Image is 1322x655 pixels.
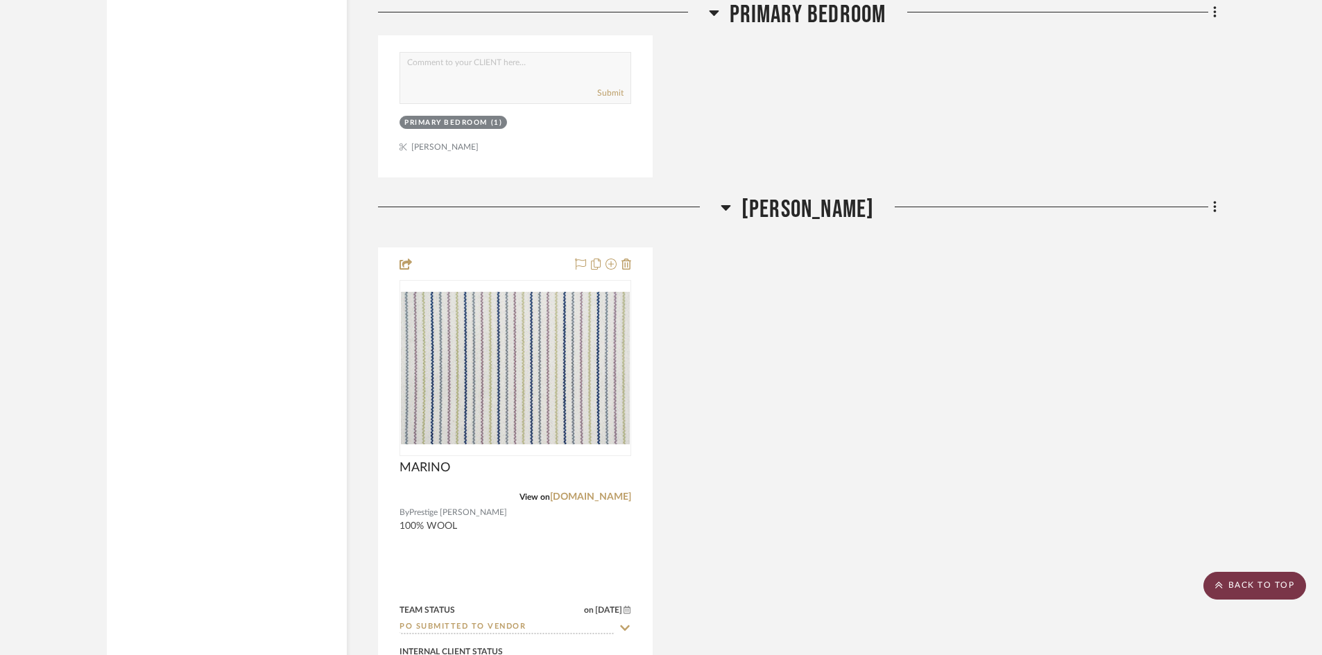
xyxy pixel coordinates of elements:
span: [DATE] [594,605,624,615]
img: MARINO [401,292,630,444]
div: Team Status [400,604,455,616]
span: Prestige [PERSON_NAME] [409,506,507,519]
div: (1) [491,118,503,128]
span: MARINO [400,460,450,475]
span: By [400,506,409,519]
span: [PERSON_NAME] [741,195,875,225]
span: on [584,606,594,614]
input: Type to Search… [400,621,615,634]
a: [DOMAIN_NAME] [550,492,631,502]
button: Submit [597,87,624,99]
span: View on [520,493,550,501]
scroll-to-top-button: BACK TO TOP [1203,572,1306,600]
div: Primary Bedroom [404,118,488,128]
